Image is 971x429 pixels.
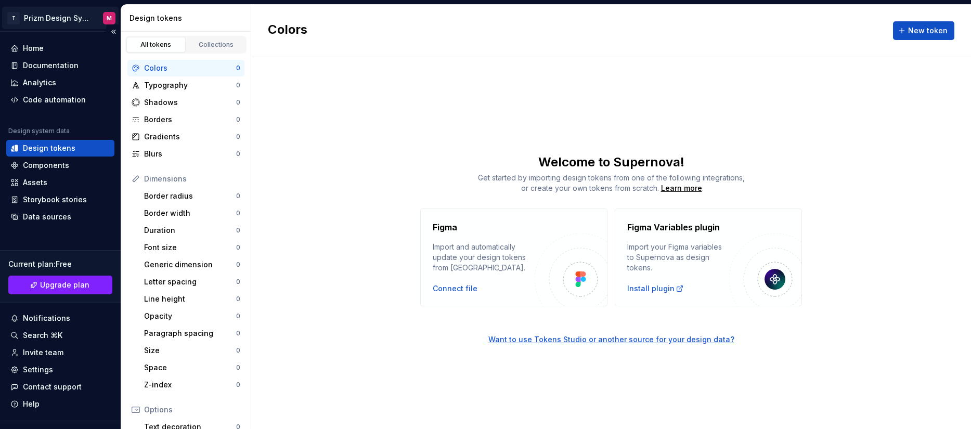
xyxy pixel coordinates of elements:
a: Home [6,40,114,57]
div: 0 [236,98,240,107]
div: Import and automatically update your design tokens from [GEOGRAPHIC_DATA]. [433,242,535,273]
div: Components [23,160,69,171]
span: Get started by importing design tokens from one of the following integrations, or create your own... [478,173,745,192]
div: Collections [190,41,242,49]
div: Border width [144,208,236,218]
div: Current plan : Free [8,259,112,269]
div: Borders [144,114,236,125]
div: Font size [144,242,236,253]
h4: Figma [433,221,457,233]
div: Letter spacing [144,277,236,287]
div: Import your Figma variables to Supernova as design tokens. [627,242,729,273]
div: Paragraph spacing [144,328,236,339]
div: 0 [236,346,240,355]
a: Blurs0 [127,146,244,162]
button: Search ⌘K [6,327,114,344]
a: Border width0 [140,205,244,222]
div: Design system data [8,127,70,135]
h2: Colors [268,21,307,40]
div: Connect file [433,283,477,294]
div: 0 [236,115,240,124]
div: Size [144,345,236,356]
div: 0 [236,243,240,252]
div: Duration [144,225,236,236]
div: T [7,12,20,24]
div: Colors [144,63,236,73]
div: Notifications [23,313,70,323]
div: Assets [23,177,47,188]
div: 0 [236,64,240,72]
a: Generic dimension0 [140,256,244,273]
div: Contact support [23,382,82,392]
div: 0 [236,133,240,141]
a: Code automation [6,92,114,108]
button: New token [893,21,954,40]
a: Border radius0 [140,188,244,204]
div: 0 [236,329,240,337]
div: Prizm Design System [24,13,90,23]
div: Space [144,362,236,373]
a: Storybook stories [6,191,114,208]
div: Search ⌘K [23,330,62,341]
a: Borders0 [127,111,244,128]
a: Analytics [6,74,114,91]
div: Gradients [144,132,236,142]
div: Design tokens [23,143,75,153]
div: Border radius [144,191,236,201]
div: Blurs [144,149,236,159]
div: M [107,14,112,22]
a: Invite team [6,344,114,361]
button: Notifications [6,310,114,327]
div: Shadows [144,97,236,108]
a: Components [6,157,114,174]
div: Data sources [23,212,71,222]
a: Z-index0 [140,376,244,393]
div: Analytics [23,77,56,88]
div: 0 [236,363,240,372]
div: 0 [236,278,240,286]
div: 0 [236,209,240,217]
h4: Figma Variables plugin [627,221,720,233]
a: Design tokens [6,140,114,157]
a: Colors0 [127,60,244,76]
a: Paragraph spacing0 [140,325,244,342]
a: Upgrade plan [8,276,112,294]
a: Documentation [6,57,114,74]
div: All tokens [130,41,182,49]
span: New token [908,25,948,36]
button: Contact support [6,379,114,395]
div: 0 [236,261,240,269]
div: Line height [144,294,236,304]
a: Assets [6,174,114,191]
a: Line height0 [140,291,244,307]
div: Invite team [23,347,63,358]
div: 0 [236,381,240,389]
div: Home [23,43,44,54]
a: Learn more [661,183,702,193]
a: Opacity0 [140,308,244,324]
div: Code automation [23,95,86,105]
a: Space0 [140,359,244,376]
button: Help [6,396,114,412]
div: 0 [236,81,240,89]
a: Typography0 [127,77,244,94]
div: Design tokens [130,13,247,23]
div: 0 [236,312,240,320]
button: Collapse sidebar [106,24,121,39]
div: Typography [144,80,236,90]
div: Dimensions [144,174,240,184]
button: TPrizm Design SystemM [2,7,119,29]
a: Size0 [140,342,244,359]
span: Upgrade plan [40,280,89,290]
button: Want to use Tokens Studio or another source for your design data? [488,334,734,345]
div: 0 [236,295,240,303]
a: Settings [6,361,114,378]
div: Settings [23,365,53,375]
div: Welcome to Supernova! [251,154,971,171]
a: Duration0 [140,222,244,239]
div: Documentation [23,60,79,71]
div: 0 [236,226,240,235]
a: Want to use Tokens Studio or another source for your design data? [251,306,971,345]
